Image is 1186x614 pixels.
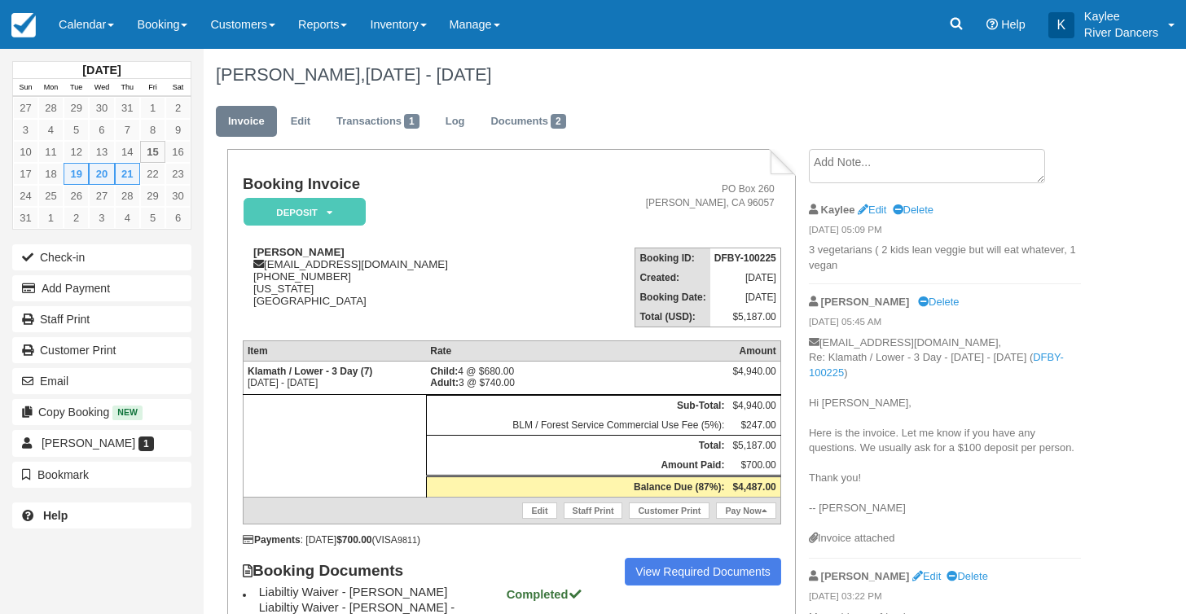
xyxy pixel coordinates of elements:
[728,341,780,362] th: Amount
[635,287,710,307] th: Booking Date:
[947,570,987,582] a: Delete
[64,97,89,119] a: 29
[732,481,775,493] strong: $4,487.00
[478,106,578,138] a: Documents2
[12,399,191,425] button: Copy Booking New
[13,119,38,141] a: 3
[243,246,557,307] div: [EMAIL_ADDRESS][DOMAIN_NAME] [PHONE_NUMBER] [US_STATE] [GEOGRAPHIC_DATA]
[38,207,64,229] a: 1
[1084,8,1158,24] p: Kaylee
[426,396,728,416] th: Sub-Total:
[522,502,556,519] a: Edit
[809,315,1081,333] em: [DATE] 05:45 AM
[365,64,491,85] span: [DATE] - [DATE]
[710,307,781,327] td: $5,187.00
[13,97,38,119] a: 27
[809,336,1081,532] p: [EMAIL_ADDRESS][DOMAIN_NAME], Re: Klamath / Lower - 3 Day - [DATE] - [DATE] ( ) Hi [PERSON_NAME],...
[12,502,191,528] a: Help
[912,570,941,582] a: Edit
[551,114,566,129] span: 2
[635,268,710,287] th: Created:
[728,436,780,456] td: $5,187.00
[728,396,780,416] td: $4,940.00
[82,64,121,77] strong: [DATE]
[809,590,1081,607] em: [DATE] 03:22 PM
[64,163,89,185] a: 19
[89,79,114,97] th: Wed
[426,436,728,456] th: Total:
[986,19,998,30] i: Help
[426,341,728,362] th: Rate
[140,79,165,97] th: Fri
[433,106,477,138] a: Log
[821,296,910,308] strong: [PERSON_NAME]
[165,119,191,141] a: 9
[115,207,140,229] a: 4
[38,185,64,207] a: 25
[1048,12,1074,38] div: K
[13,207,38,229] a: 31
[115,185,140,207] a: 28
[140,141,165,163] a: 15
[12,306,191,332] a: Staff Print
[42,436,135,450] span: [PERSON_NAME]
[165,185,191,207] a: 30
[140,119,165,141] a: 8
[43,509,68,522] b: Help
[714,252,776,264] strong: DFBY-100225
[1001,18,1026,31] span: Help
[38,163,64,185] a: 18
[38,141,64,163] a: 11
[253,246,345,258] strong: [PERSON_NAME]
[38,119,64,141] a: 4
[165,163,191,185] a: 23
[336,534,371,546] strong: $700.00
[716,502,775,519] a: Pay Now
[821,204,855,216] strong: Kaylee
[13,79,38,97] th: Sun
[710,268,781,287] td: [DATE]
[243,534,781,546] div: : [DATE] (VISA )
[728,455,780,476] td: $700.00
[12,368,191,394] button: Email
[564,502,623,519] a: Staff Print
[243,197,360,227] a: Deposit
[732,366,775,390] div: $4,940.00
[809,531,1081,546] div: Invoice attached
[426,362,728,395] td: 4 @ $680.00 3 @ $740.00
[728,415,780,436] td: $247.00
[115,97,140,119] a: 31
[89,185,114,207] a: 27
[64,119,89,141] a: 5
[243,176,557,193] h1: Booking Invoice
[165,79,191,97] th: Sat
[426,476,728,498] th: Balance Due (87%):
[259,585,503,599] span: Liabiltiy Waiver - [PERSON_NAME]
[426,455,728,476] th: Amount Paid:
[89,119,114,141] a: 6
[11,13,36,37] img: checkfront-main-nav-mini-logo.png
[243,534,301,546] strong: Payments
[89,141,114,163] a: 13
[635,248,710,269] th: Booking ID:
[279,106,323,138] a: Edit
[89,97,114,119] a: 30
[64,141,89,163] a: 12
[38,97,64,119] a: 28
[918,296,959,308] a: Delete
[12,462,191,488] button: Bookmark
[12,430,191,456] a: [PERSON_NAME] 1
[64,79,89,97] th: Tue
[13,141,38,163] a: 10
[38,79,64,97] th: Mon
[13,163,38,185] a: 17
[13,185,38,207] a: 24
[893,204,933,216] a: Delete
[12,244,191,270] button: Check-in
[243,562,419,580] strong: Booking Documents
[115,79,140,97] th: Thu
[404,114,419,129] span: 1
[112,406,143,419] span: New
[625,558,781,585] a: View Required Documents
[635,307,710,327] th: Total (USD):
